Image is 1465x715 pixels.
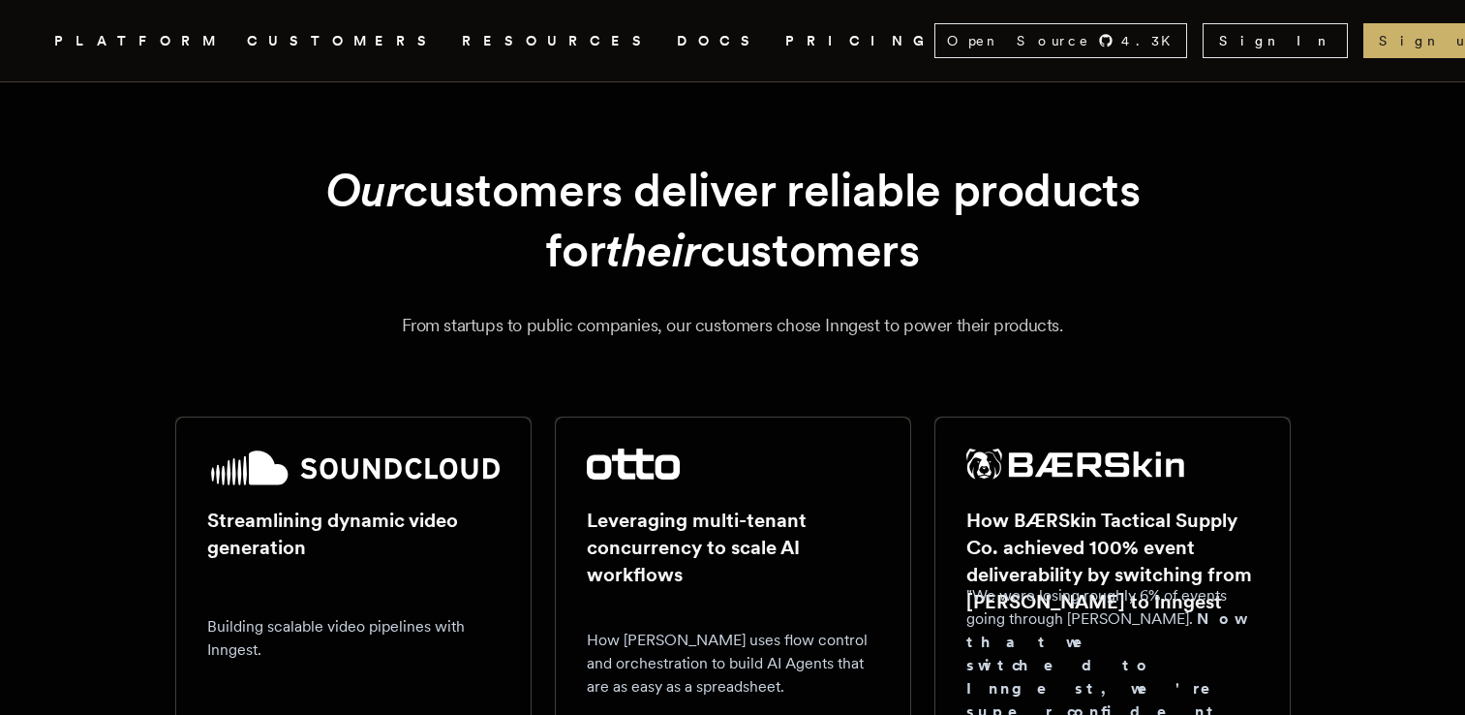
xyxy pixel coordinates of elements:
[966,507,1259,615] h2: How BÆRSkin Tactical Supply Co. achieved 100% event deliverability by switching from [PERSON_NAME...
[1203,23,1348,58] a: Sign In
[207,615,500,662] p: Building scalable video pipelines with Inngest.
[207,507,500,561] h2: Streamlining dynamic video generation
[587,507,879,588] h2: Leveraging multi-tenant concurrency to scale AI workflows
[54,29,224,53] button: PLATFORM
[462,29,654,53] button: RESOURCES
[605,222,700,278] em: their
[677,29,762,53] a: DOCS
[587,629,879,699] p: How [PERSON_NAME] uses flow control and orchestration to build AI Agents that are as easy as a sp...
[77,312,1388,339] p: From startups to public companies, our customers chose Inngest to power their products.
[222,160,1244,281] h1: customers deliver reliable products for customers
[325,162,404,218] em: Our
[587,449,680,480] img: Otto
[966,449,1185,480] img: BÆRSkin Tactical Supply Co.
[247,29,439,53] a: CUSTOMERS
[207,449,500,487] img: SoundCloud
[947,31,1090,50] span: Open Source
[1121,31,1182,50] span: 4.3 K
[785,29,934,53] a: PRICING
